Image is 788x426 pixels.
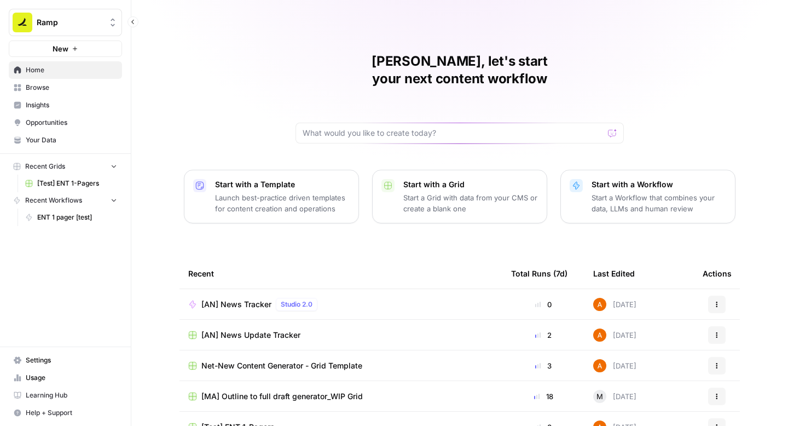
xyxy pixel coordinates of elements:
span: Net-New Content Generator - Grid Template [201,360,362,371]
div: Actions [703,258,732,289]
span: Recent Workflows [25,195,82,205]
img: i32oznjerd8hxcycc1k00ct90jt3 [593,359,606,372]
a: Insights [9,96,122,114]
div: 3 [511,360,576,371]
a: Usage [9,369,122,387]
span: Your Data [26,135,117,145]
p: Start with a Workflow [592,179,726,190]
span: [AN] News Update Tracker [201,330,300,341]
div: Last Edited [593,258,635,289]
div: [DATE] [593,329,636,342]
p: Start with a Grid [403,179,538,190]
span: Learning Hub [26,390,117,400]
span: Settings [26,355,117,365]
a: Home [9,61,122,79]
div: [DATE] [593,359,636,372]
img: Ramp Logo [13,13,32,32]
span: Opportunities [26,118,117,128]
div: 0 [511,299,576,310]
button: Start with a TemplateLaunch best-practice driven templates for content creation and operations [184,170,359,223]
span: Browse [26,83,117,93]
span: New [53,43,68,54]
span: [MA] Outline to full draft generator_WIP Grid [201,391,363,402]
a: ENT 1 pager [test] [20,209,122,226]
button: New [9,41,122,57]
span: Insights [26,100,117,110]
button: Recent Grids [9,158,122,175]
span: [AN] News Tracker [201,299,271,310]
p: Start with a Template [215,179,350,190]
button: Help + Support [9,404,122,422]
p: Start a Grid with data from your CMS or create a blank one [403,192,538,214]
a: Opportunities [9,114,122,131]
span: Studio 2.0 [281,300,312,309]
a: [MA] Outline to full draft generator_WIP Grid [188,391,494,402]
h1: [PERSON_NAME], let's start your next content workflow [296,53,624,88]
p: Launch best-practice driven templates for content creation and operations [215,192,350,214]
span: Ramp [37,17,103,28]
a: Your Data [9,131,122,149]
div: 2 [511,330,576,341]
span: ENT 1 pager [test] [37,212,117,222]
a: Settings [9,352,122,369]
span: Help + Support [26,408,117,418]
span: M [596,391,603,402]
div: Total Runs (7d) [511,258,567,289]
a: Learning Hub [9,387,122,404]
a: [AN] News TrackerStudio 2.0 [188,298,494,311]
span: Recent Grids [25,162,65,171]
a: Browse [9,79,122,96]
button: Start with a GridStart a Grid with data from your CMS or create a blank one [372,170,547,223]
button: Workspace: Ramp [9,9,122,36]
input: What would you like to create today? [303,128,604,139]
button: Recent Workflows [9,192,122,209]
img: i32oznjerd8hxcycc1k00ct90jt3 [593,298,606,311]
p: Start a Workflow that combines your data, LLMs and human review [592,192,726,214]
span: Usage [26,373,117,383]
a: [Test] ENT 1-Pagers [20,175,122,192]
a: Net-New Content Generator - Grid Template [188,360,494,371]
span: Home [26,65,117,75]
button: Start with a WorkflowStart a Workflow that combines your data, LLMs and human review [560,170,735,223]
div: [DATE] [593,298,636,311]
div: Recent [188,258,494,289]
div: 18 [511,391,576,402]
span: [Test] ENT 1-Pagers [37,179,117,188]
img: i32oznjerd8hxcycc1k00ct90jt3 [593,329,606,342]
div: [DATE] [593,390,636,403]
a: [AN] News Update Tracker [188,330,494,341]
